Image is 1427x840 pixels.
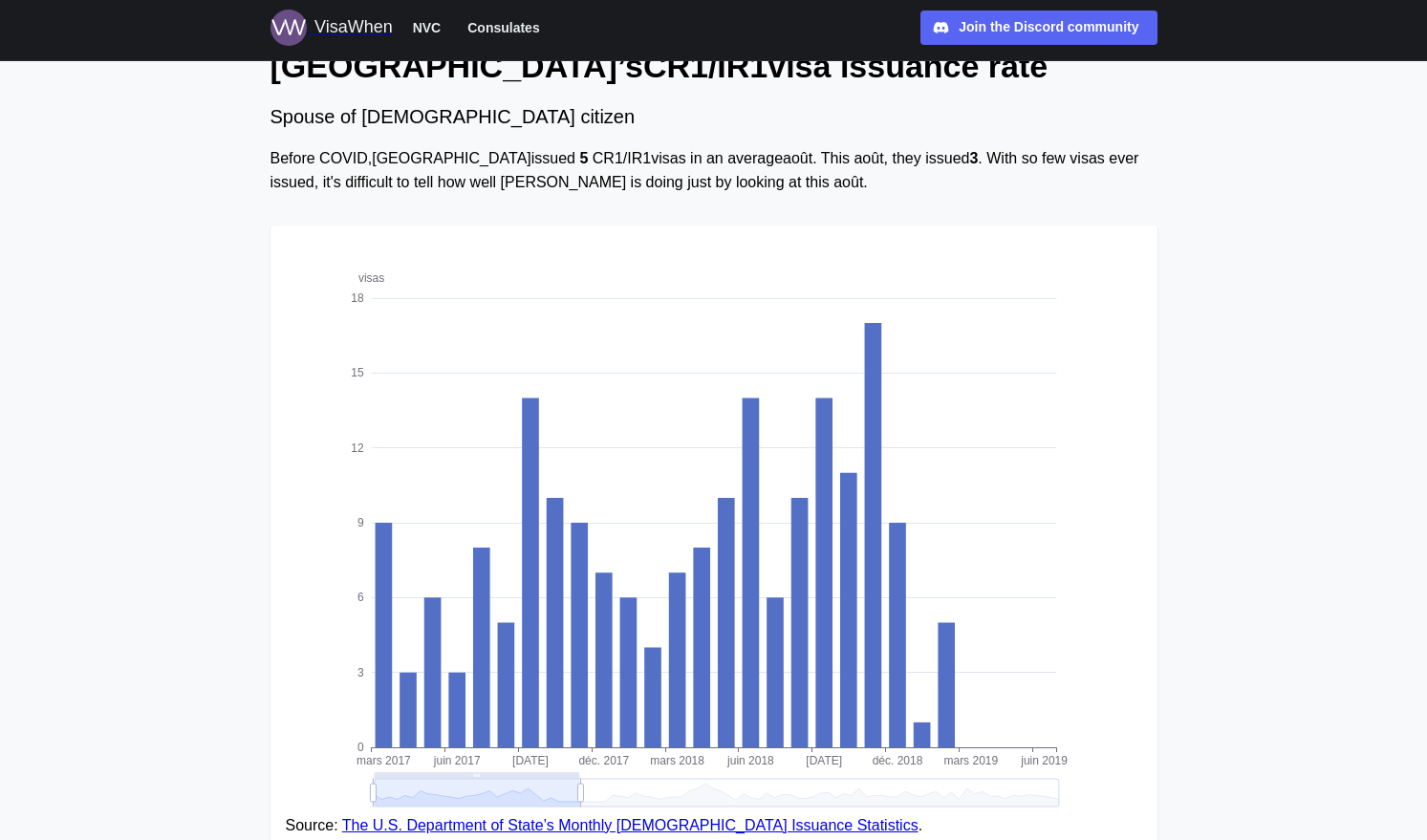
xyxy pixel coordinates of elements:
a: Join the Discord community [920,11,1157,45]
div: Before COVID, [GEOGRAPHIC_DATA] issued CR1/IR1 visas in an average août . This août , they issued... [270,147,1157,195]
text: 6 [357,591,363,604]
img: Logo for VisaWhen [270,10,307,46]
text: 0 [357,741,363,754]
div: Spouse of [DEMOGRAPHIC_DATA] citizen [270,102,1157,132]
text: 3 [357,665,363,678]
text: [DATE] [806,754,842,767]
span: Consulates [467,16,539,39]
text: 9 [357,516,363,529]
text: 15 [351,366,364,379]
text: mars 2019 [943,754,998,767]
text: mars 2017 [357,754,411,767]
text: juin 2017 [432,754,480,767]
strong: 3 [969,150,978,166]
strong: 5 [579,150,588,166]
text: juin 2019 [1020,754,1068,767]
text: juin 2018 [726,754,774,767]
a: The U.S. Department of State’s Monthly [DEMOGRAPHIC_DATA] Issuance Statistics [342,817,919,833]
text: mars 2018 [650,754,704,767]
button: Consulates [459,15,548,40]
span: NVC [413,16,442,39]
text: 18 [351,291,364,305]
div: VisaWhen [314,14,393,41]
text: visas [357,271,383,285]
text: déc. 2017 [578,754,629,767]
a: Logo for VisaWhen VisaWhen [270,10,393,46]
text: [DATE] [512,754,549,767]
div: Join the Discord community [959,17,1138,38]
text: déc. 2018 [872,754,922,767]
h1: [GEOGRAPHIC_DATA] ’s CR1/IR1 visa issuance rate [270,45,1157,87]
button: NVC [404,15,450,40]
text: 12 [351,441,364,454]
